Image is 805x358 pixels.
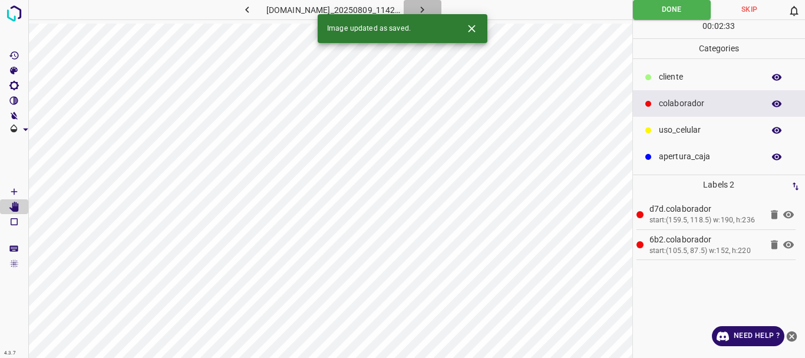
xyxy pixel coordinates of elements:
[1,349,19,358] div: 4.3.7
[659,97,758,110] p: colaborador
[659,150,758,163] p: apertura_caja
[702,20,735,38] div: : :
[659,71,758,83] p: ​​cliente
[725,20,735,32] p: 33
[649,203,762,215] p: d7d.colaborador
[636,175,802,195] p: Labels 2
[327,24,411,34] span: Image updated as saved.
[649,234,762,246] p: 6b2.colaborador
[659,124,758,136] p: uso_celular
[784,326,799,346] button: close-help
[712,326,784,346] a: Need Help ?
[714,20,724,32] p: 02
[266,3,404,19] h6: [DOMAIN_NAME]_20250809_114209_000003240.jpg
[4,3,25,24] img: logo
[461,18,483,40] button: Close
[649,215,762,226] div: start:(159.5, 118.5) w:190, h:236
[649,246,762,257] div: start:(105.5, 87.5) w:152, h:220
[702,20,712,32] p: 00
